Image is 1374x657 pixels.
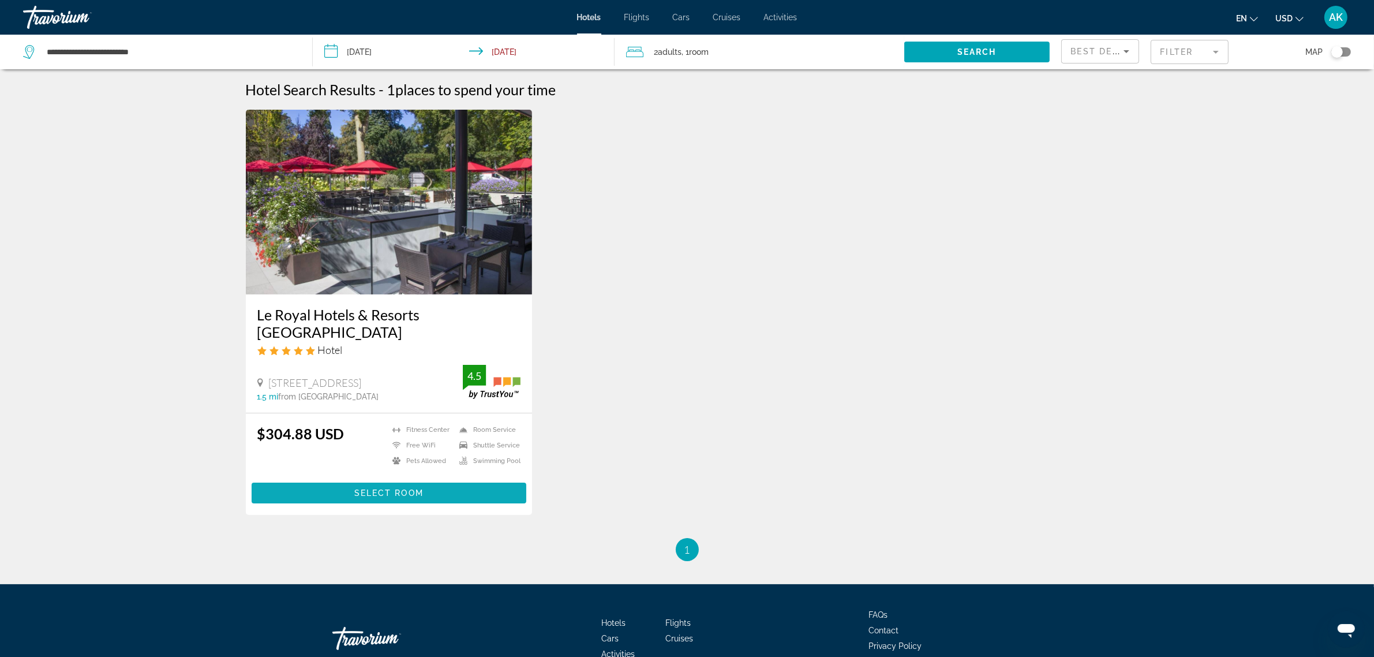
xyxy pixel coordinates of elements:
div: 4.5 [463,369,486,383]
span: from [GEOGRAPHIC_DATA] [279,392,379,401]
button: Search [904,42,1049,62]
a: Cruises [665,634,693,643]
a: Flights [665,618,691,628]
a: Cruises [713,13,741,22]
span: Adults [658,47,682,57]
li: Swimming Pool [454,456,521,466]
span: 2 [654,44,682,60]
li: Pets Allowed [387,456,454,466]
button: User Menu [1321,5,1351,29]
li: Shuttle Service [454,441,521,450]
a: FAQs [869,610,888,619]
h1: Hotel Search Results [246,81,376,98]
ins: $304.88 USD [257,425,345,442]
a: Cars [601,634,619,643]
span: USD [1275,14,1293,23]
button: Select Room [252,483,527,503]
button: Check-in date: Dec 27, 2025 Check-out date: Dec 28, 2025 [313,35,614,69]
span: 1.5 mi [257,392,279,401]
a: Privacy Policy [869,641,922,651]
iframe: Button to launch messaging window [1328,611,1365,648]
a: Hotels [577,13,601,22]
a: Select Room [252,486,527,498]
button: Filter [1151,39,1229,65]
a: Contact [869,626,899,635]
span: , 1 [682,44,709,60]
span: en [1236,14,1247,23]
span: Room [689,47,709,57]
img: Hotel image [246,110,533,294]
a: Travorium [23,2,138,32]
h2: 1 [387,81,556,98]
span: AK [1329,12,1343,23]
a: Activities [764,13,798,22]
a: Le Royal Hotels & Resorts [GEOGRAPHIC_DATA] [257,306,521,341]
mat-select: Sort by [1071,44,1129,58]
span: 1 [684,543,690,556]
span: Search [957,47,997,57]
a: Cars [673,13,690,22]
nav: Pagination [246,538,1129,561]
span: Map [1305,44,1323,60]
img: trustyou-badge.svg [463,365,521,399]
a: Hotels [601,618,626,628]
span: [STREET_ADDRESS] [269,376,362,389]
span: - [379,81,384,98]
li: Fitness Center [387,425,454,435]
span: Hotel [318,344,343,356]
button: Toggle map [1323,47,1351,57]
div: 5 star Hotel [257,344,521,356]
span: places to spend your time [396,81,556,98]
li: Room Service [454,425,521,435]
button: Travelers: 2 adults, 0 children [615,35,904,69]
a: Travorium [332,621,448,656]
a: Flights [624,13,650,22]
span: Best Deals [1071,47,1131,56]
li: Free WiFi [387,441,454,450]
button: Change language [1236,10,1258,27]
button: Change currency [1275,10,1304,27]
span: Select Room [354,488,424,498]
